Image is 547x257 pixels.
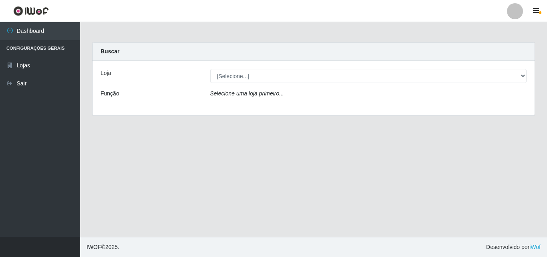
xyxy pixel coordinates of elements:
[86,243,119,251] span: © 2025 .
[101,48,119,55] strong: Buscar
[486,243,541,251] span: Desenvolvido por
[210,90,284,97] i: Selecione uma loja primeiro...
[13,6,49,16] img: CoreUI Logo
[86,244,101,250] span: IWOF
[101,89,119,98] label: Função
[101,69,111,77] label: Loja
[529,244,541,250] a: iWof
